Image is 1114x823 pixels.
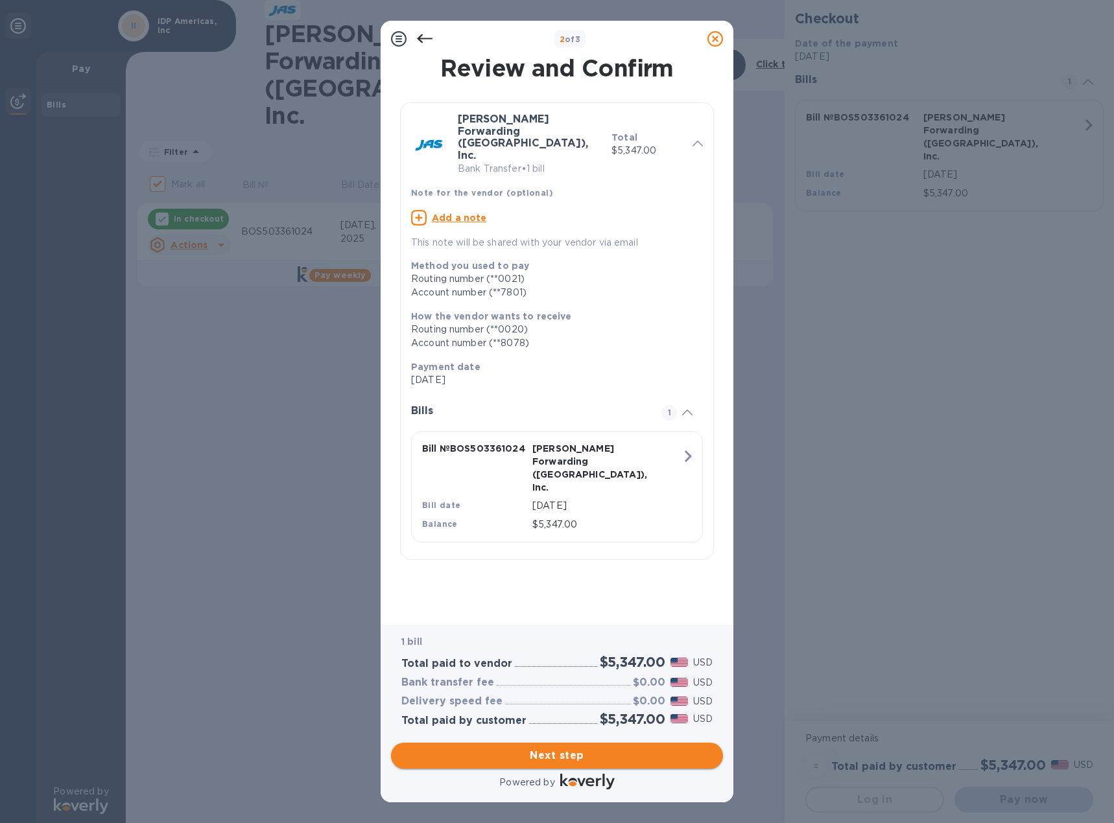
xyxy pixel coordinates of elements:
[411,373,693,387] p: [DATE]
[411,362,480,372] b: Payment date
[611,144,682,157] p: $5,347.00
[401,748,713,763] span: Next step
[611,132,637,143] b: Total
[693,656,713,669] p: USD
[633,695,665,708] h3: $0.00
[411,286,693,299] div: Account number (**7801)
[560,34,581,44] b: of 3
[401,636,422,647] b: 1 bill
[411,431,703,542] button: Bill №BOS503361024[PERSON_NAME] Forwarding ([GEOGRAPHIC_DATA]), Inc.Bill date[DATE]Balance$5,347.00
[422,519,458,529] b: Balance
[693,712,713,726] p: USD
[670,714,688,723] img: USD
[411,188,553,198] b: Note for the vendor (optional)
[411,405,646,417] h3: Bills
[532,442,637,494] p: [PERSON_NAME] Forwarding ([GEOGRAPHIC_DATA]), Inc.
[432,213,487,223] u: Add a note
[411,261,529,271] b: Method you used to pay
[411,113,703,249] div: [PERSON_NAME] Forwarding ([GEOGRAPHIC_DATA]), Inc.Bank Transfer•1 billTotal$5,347.00Note for the ...
[600,711,665,727] h2: $5,347.00
[532,518,681,531] p: $5,347.00
[422,442,527,455] p: Bill № BOS503361024
[693,676,713,690] p: USD
[560,34,565,44] span: 2
[499,776,554,789] p: Powered by
[391,743,723,769] button: Next step
[670,678,688,687] img: USD
[401,695,503,708] h3: Delivery speed fee
[661,405,677,421] span: 1
[670,697,688,706] img: USD
[401,658,512,670] h3: Total paid to vendor
[560,774,615,789] img: Logo
[401,715,527,727] h3: Total paid by customer
[411,336,693,350] div: Account number (**8078)
[693,695,713,708] p: USD
[411,311,572,321] b: How the vendor wants to receive
[411,272,693,286] div: Routing number (**0021)
[600,654,665,670] h2: $5,347.00
[458,162,601,176] p: Bank Transfer • 1 bill
[633,677,665,689] h3: $0.00
[401,677,494,689] h3: Bank transfer fee
[670,658,688,667] img: USD
[458,113,588,161] b: [PERSON_NAME] Forwarding ([GEOGRAPHIC_DATA]), Inc.
[532,499,681,513] p: [DATE]
[411,236,703,249] p: This note will be shared with your vendor via email
[397,54,717,82] h1: Review and Confirm
[411,323,693,336] div: Routing number (**0020)
[422,500,461,510] b: Bill date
